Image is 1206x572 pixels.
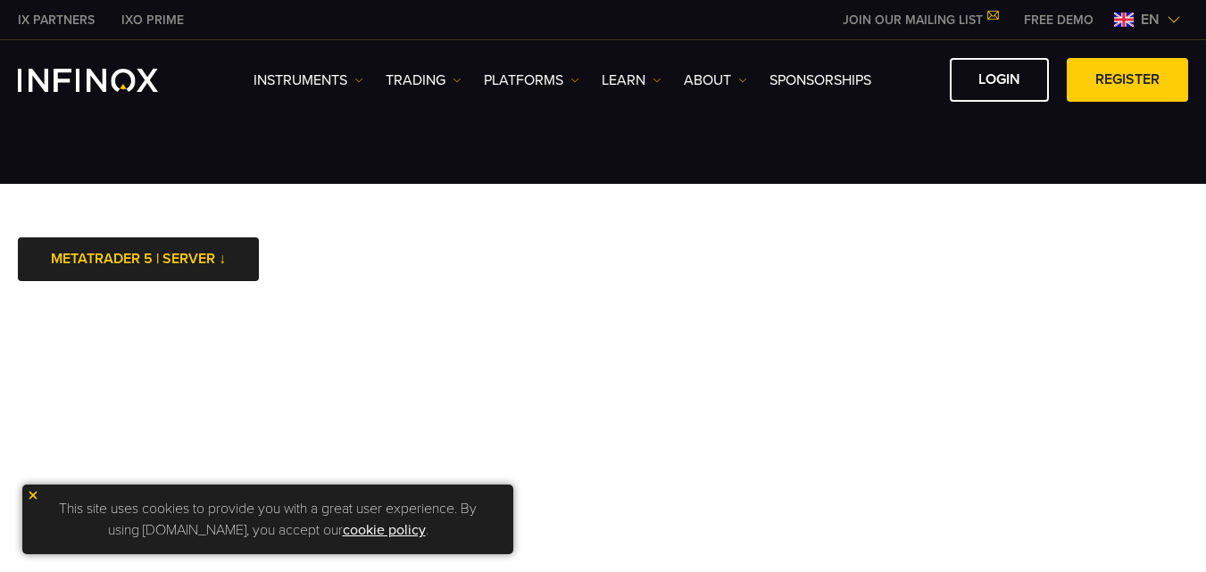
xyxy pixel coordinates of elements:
[1134,9,1167,30] span: en
[108,11,197,29] a: INFINOX
[484,70,579,91] a: PLATFORMS
[27,489,39,502] img: yellow close icon
[1067,58,1188,102] a: REGISTER
[18,237,259,281] a: METATRADER 5 | SERVER ↓
[31,493,504,545] p: This site uses cookies to provide you with a great user experience. By using [DOMAIN_NAME], you a...
[829,12,1011,28] a: JOIN OUR MAILING LIST
[1011,11,1107,29] a: INFINOX MENU
[684,70,747,91] a: ABOUT
[769,70,871,91] a: SPONSORSHIPS
[950,58,1049,102] a: LOGIN
[343,521,426,539] a: cookie policy
[4,11,108,29] a: INFINOX
[386,70,462,91] a: TRADING
[602,70,661,91] a: Learn
[254,70,363,91] a: Instruments
[18,69,200,92] a: INFINOX Logo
